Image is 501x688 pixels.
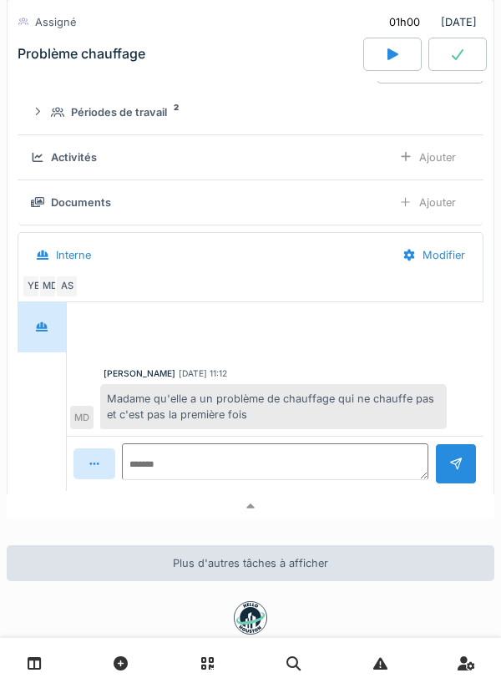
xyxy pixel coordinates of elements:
[70,406,94,429] div: MD
[385,142,470,173] div: Ajouter
[234,601,267,635] img: badge-BVDL4wpA.svg
[375,7,483,38] div: [DATE]
[24,142,477,173] summary: ActivitésAjouter
[51,195,111,210] div: Documents
[71,104,167,120] div: Périodes de travail
[18,47,145,63] div: Problème chauffage
[388,240,479,271] div: Modifier
[24,187,477,218] summary: DocumentsAjouter
[56,247,91,263] div: Interne
[385,187,470,218] div: Ajouter
[100,384,447,429] div: Madame qu'elle a un problème de chauffage qui ne chauffe pas et c'est pas la première fois
[51,149,97,165] div: Activités
[24,97,477,128] summary: Périodes de travail2
[179,367,227,380] div: [DATE] 11:12
[35,14,76,30] div: Assigné
[55,274,78,297] div: AS
[389,14,420,30] div: 01h00
[22,274,45,297] div: YE
[38,274,62,297] div: MD
[104,367,175,380] div: [PERSON_NAME]
[7,545,494,581] div: Plus d'autres tâches à afficher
